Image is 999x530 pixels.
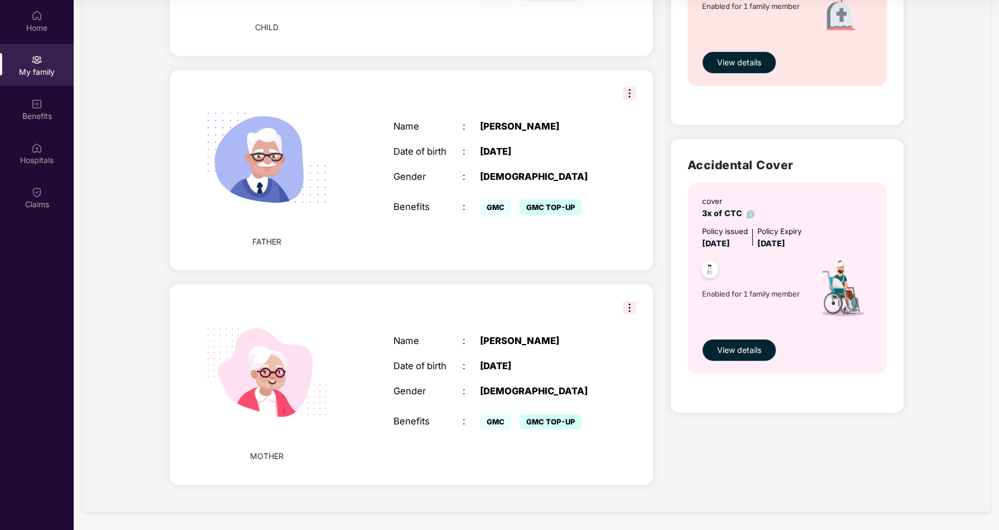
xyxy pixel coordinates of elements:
div: Policy issued [702,226,748,237]
div: Benefits [393,416,463,427]
div: Date of birth [393,361,463,372]
div: [DATE] [480,146,602,157]
div: Gender [393,171,463,183]
img: svg+xml;base64,PHN2ZyBpZD0iSG9zcGl0YWxzIiB4bWxucz0iaHR0cDovL3d3dy53My5vcmcvMjAwMC9zdmciIHdpZHRoPS... [31,142,42,153]
img: svg+xml;base64,PHN2ZyBpZD0iQ2xhaW0iIHhtbG5zPSJodHRwOi8vd3d3LnczLm9yZy8yMDAwL3N2ZyIgd2lkdGg9IjIwIi... [31,186,42,197]
img: svg+xml;base64,PHN2ZyB3aWR0aD0iMzIiIGhlaWdodD0iMzIiIHZpZXdCb3g9IjAgMCAzMiAzMiIgZmlsbD0ibm9uZSIgeG... [623,87,636,100]
img: svg+xml;base64,PHN2ZyB3aWR0aD0iMzIiIGhlaWdodD0iMzIiIHZpZXdCb3g9IjAgMCAzMiAzMiIgZmlsbD0ibm9uZSIgeG... [623,301,636,314]
div: [DATE] [480,361,602,372]
div: : [463,416,480,427]
div: Name [393,121,463,132]
img: icon [803,250,881,333]
span: GMC [480,199,511,215]
div: : [463,202,480,213]
img: svg+xml;base64,PHN2ZyB3aWR0aD0iMjAiIGhlaWdodD0iMjAiIHZpZXdCb3g9IjAgMCAyMCAyMCIgZmlsbD0ibm9uZSIgeG... [31,54,42,65]
img: svg+xml;base64,PHN2ZyB4bWxucz0iaHR0cDovL3d3dy53My5vcmcvMjAwMC9zdmciIHdpZHRoPSIyMjQiIGhlaWdodD0iMT... [190,295,344,450]
span: View details [717,344,761,356]
span: Enabled for 1 family member [702,1,803,12]
img: svg+xml;base64,PHN2ZyB4bWxucz0iaHR0cDovL3d3dy53My5vcmcvMjAwMC9zdmciIHdpZHRoPSI0OC45NDMiIGhlaWdodD... [697,257,724,285]
img: svg+xml;base64,PHN2ZyBpZD0iQmVuZWZpdHMiIHhtbG5zPSJodHRwOi8vd3d3LnczLm9yZy8yMDAwL3N2ZyIgd2lkdGg9Ij... [31,98,42,109]
span: GMC [480,414,511,429]
span: View details [717,56,761,69]
div: Benefits [393,202,463,213]
span: GMC TOP-UP [520,414,582,429]
div: : [463,386,480,397]
div: Gender [393,386,463,397]
span: [DATE] [702,238,730,248]
div: : [463,336,480,347]
div: cover [702,195,755,207]
div: : [463,361,480,372]
div: Policy Expiry [757,226,801,237]
img: svg+xml;base64,PHN2ZyB4bWxucz0iaHR0cDovL3d3dy53My5vcmcvMjAwMC9zdmciIHhtbG5zOnhsaW5rPSJodHRwOi8vd3... [190,81,344,236]
span: [DATE] [757,238,785,248]
div: [DEMOGRAPHIC_DATA] [480,386,602,397]
span: GMC TOP-UP [520,199,582,215]
div: Name [393,336,463,347]
span: Enabled for 1 family member [702,288,803,299]
div: [PERSON_NAME] [480,121,602,132]
span: CHILD [255,21,278,34]
div: [PERSON_NAME] [480,336,602,347]
div: : [463,121,480,132]
span: MOTHER [250,450,284,462]
div: [DEMOGRAPHIC_DATA] [480,171,602,183]
div: : [463,171,480,183]
span: FATHER [252,236,281,248]
h2: Accidental Cover [688,156,887,174]
div: : [463,146,480,157]
div: Date of birth [393,146,463,157]
span: 3x of CTC [702,208,755,218]
img: svg+xml;base64,PHN2ZyBpZD0iSG9tZSIgeG1sbnM9Imh0dHA6Ly93d3cudzMub3JnLzIwMDAvc3ZnIiB3aWR0aD0iMjAiIG... [31,9,42,21]
button: View details [702,339,776,361]
button: View details [702,51,776,74]
img: info [747,210,755,218]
